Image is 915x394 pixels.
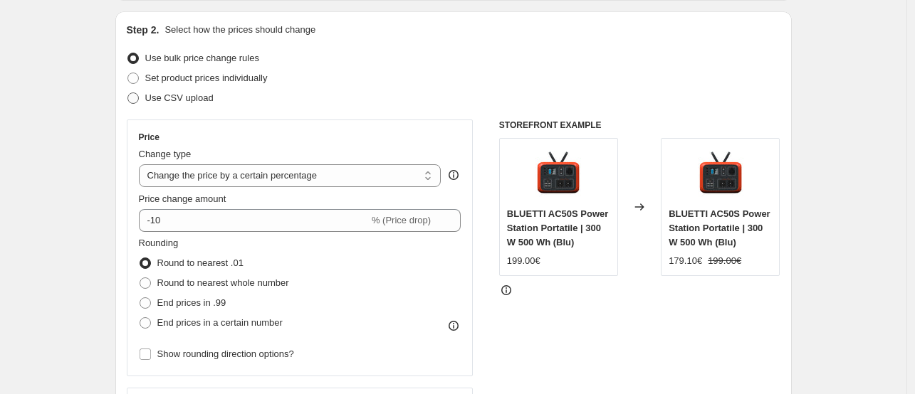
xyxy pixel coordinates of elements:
[157,277,289,288] span: Round to nearest whole number
[139,132,160,143] h3: Price
[372,215,431,225] span: % (Price drop)
[669,208,770,247] span: BLUETTI AC50S Power Station Portatile | 300 W 500 Wh (Blu)
[127,23,160,37] h2: Step 2.
[692,146,749,203] img: 4_80x.jpg
[145,92,214,103] span: Use CSV upload
[499,119,780,131] h6: STOREFRONT EXAMPLE
[530,146,587,203] img: 4_80x.jpg
[139,209,369,232] input: -15
[446,168,461,182] div: help
[145,73,268,83] span: Set product prices individually
[669,254,702,268] div: 179.10€
[157,297,226,308] span: End prices in .99
[164,23,315,37] p: Select how the prices should change
[139,149,192,159] span: Change type
[507,208,609,247] span: BLUETTI AC50S Power Station Portatile | 300 W 500 Wh (Blu)
[507,254,540,268] div: 199.00€
[157,257,244,268] span: Round to nearest .01
[157,317,283,328] span: End prices in a certain number
[145,53,259,63] span: Use bulk price change rules
[708,254,741,268] strike: 199.00€
[139,193,226,204] span: Price change amount
[139,238,179,248] span: Rounding
[157,348,294,359] span: Show rounding direction options?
